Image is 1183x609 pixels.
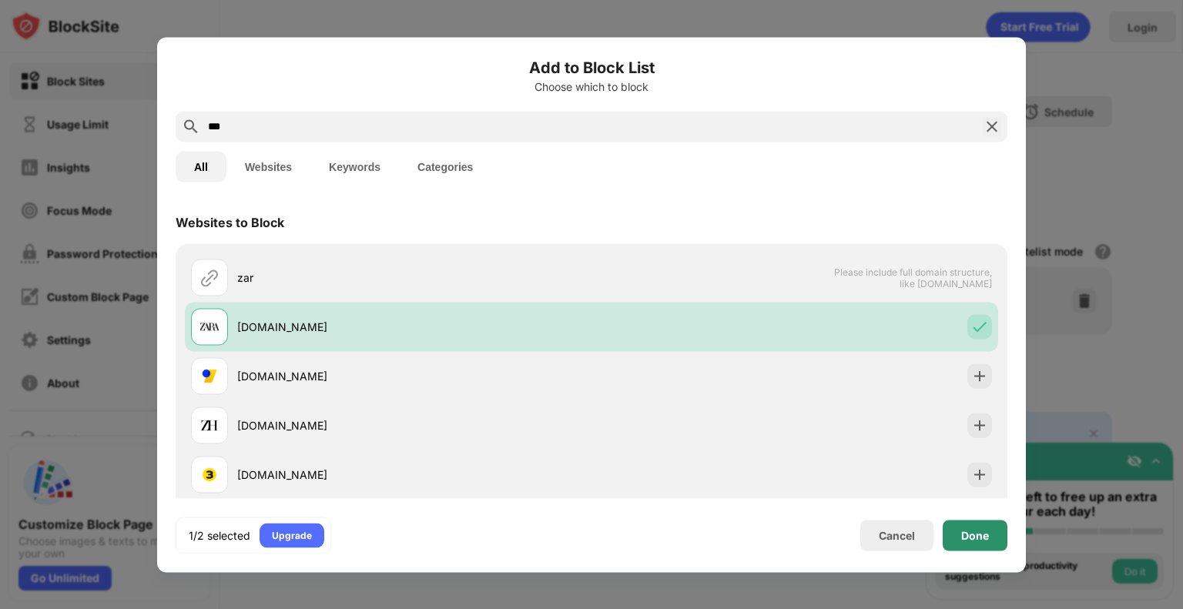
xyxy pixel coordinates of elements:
[237,269,591,286] div: zar
[176,214,284,229] div: Websites to Block
[272,527,312,543] div: Upgrade
[833,266,992,289] span: Please include full domain structure, like [DOMAIN_NAME]
[226,151,310,182] button: Websites
[310,151,399,182] button: Keywords
[237,417,591,433] div: [DOMAIN_NAME]
[176,55,1007,79] h6: Add to Block List
[200,366,219,385] img: favicons
[237,368,591,384] div: [DOMAIN_NAME]
[176,151,226,182] button: All
[182,117,200,136] img: search.svg
[200,416,219,434] img: favicons
[237,319,591,335] div: [DOMAIN_NAME]
[200,465,219,484] img: favicons
[879,529,915,542] div: Cancel
[961,529,989,541] div: Done
[200,268,219,286] img: url.svg
[399,151,491,182] button: Categories
[200,317,219,336] img: favicons
[983,117,1001,136] img: search-close
[189,527,250,543] div: 1/2 selected
[237,467,591,483] div: [DOMAIN_NAME]
[176,80,1007,92] div: Choose which to block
